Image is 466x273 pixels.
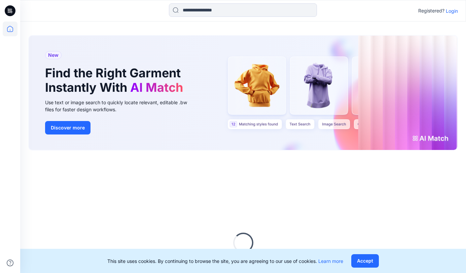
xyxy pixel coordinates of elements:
[318,258,343,264] a: Learn more
[107,258,343,265] p: This site uses cookies. By continuing to browse the site, you are agreeing to our use of cookies.
[446,7,458,14] p: Login
[45,121,91,134] button: Discover more
[45,66,186,95] h1: Find the Right Garment Instantly With
[45,99,196,113] div: Use text or image search to quickly locate relevant, editable .bw files for faster design workflows.
[130,80,183,95] span: AI Match
[351,254,379,268] button: Accept
[418,7,444,15] p: Registered?
[48,51,59,59] span: New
